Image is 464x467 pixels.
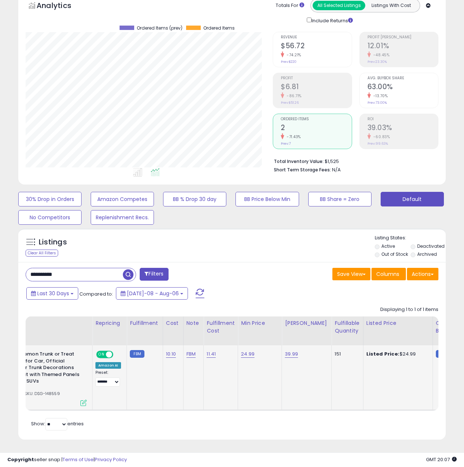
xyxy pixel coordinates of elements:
button: Default [381,192,444,206]
div: Cost [166,319,180,327]
button: Replenishment Recs. [91,210,154,225]
button: 30% Drop in Orders [18,192,82,206]
small: -60.83% [371,134,390,140]
button: [DATE]-08 - Aug-06 [116,287,188,300]
a: Privacy Policy [95,456,127,463]
b: Total Inventory Value: [274,158,324,164]
div: Clear All Filters [26,250,58,257]
button: No Competitors [18,210,82,225]
span: Last 30 Days [37,290,69,297]
a: 24.99 [241,350,254,358]
button: Last 30 Days [26,287,78,300]
div: Preset: [95,370,121,387]
small: -71.43% [284,134,301,140]
span: 2025-09-7 20:07 GMT [426,456,457,463]
a: 10.10 [166,350,176,358]
button: BB Share = Zero [308,192,371,206]
span: Compared to: [79,291,113,297]
small: -13.70% [371,93,388,99]
div: Amazon AI [95,362,121,369]
span: Revenue [281,35,351,39]
div: Note [186,319,201,327]
span: Ordered Items [281,117,351,121]
small: -48.45% [371,52,390,58]
button: Amazon Competes [91,192,154,206]
small: FBM [130,350,144,358]
span: Avg. Buybox Share [367,76,438,80]
button: All Selected Listings [313,1,365,10]
b: Short Term Storage Fees: [274,167,331,173]
div: Min Price [241,319,279,327]
button: Listings With Cost [365,1,418,10]
span: Profit [281,76,351,80]
span: Profit [PERSON_NAME] [367,35,438,39]
div: Fulfillment [130,319,159,327]
div: Include Returns [301,16,362,24]
div: Totals For [276,2,304,9]
b: Listed Price: [366,350,400,357]
small: Prev: $51.26 [281,100,299,105]
a: Terms of Use [63,456,94,463]
div: Displaying 1 to 1 of 1 items [380,306,438,313]
span: [DATE]-08 - Aug-06 [127,290,179,297]
button: Filters [140,268,168,281]
h2: 63.00% [367,83,438,92]
small: Prev: 99.63% [367,141,388,146]
div: [PERSON_NAME] [285,319,328,327]
span: Columns [376,270,399,278]
span: Ordered Items (prev) [137,26,182,31]
button: BB Price Below Min [235,192,299,206]
small: -86.71% [284,93,302,99]
button: Actions [407,268,438,280]
li: $1,525 [274,156,433,165]
span: OFF [112,352,124,358]
h2: 12.01% [367,42,438,52]
div: Fulfillable Quantity [335,319,360,335]
h2: 2 [281,124,351,133]
small: Prev: 23.30% [367,60,387,64]
small: Prev: 73.00% [367,100,387,105]
small: Prev: 7 [281,141,291,146]
button: Save View [332,268,370,280]
h2: $6.81 [281,83,351,92]
div: Fulfillment Cost [207,319,235,335]
h2: 39.03% [367,124,438,133]
div: $24.99 [366,351,427,357]
h5: Analytics [37,0,86,12]
span: ON [97,352,106,358]
h5: Listings [39,237,67,247]
button: Columns [371,268,406,280]
span: Ordered Items [203,26,235,31]
span: Show: entries [31,420,84,427]
span: N/A [332,166,341,173]
div: 151 [335,351,357,357]
small: FBM [436,350,450,358]
strong: Copyright [7,456,34,463]
a: 11.41 [207,350,216,358]
h2: $56.72 [281,42,351,52]
label: Active [381,243,395,249]
div: seller snap | | [7,456,127,463]
span: ROI [367,117,438,121]
button: BB % Drop 30 day [163,192,226,206]
small: Prev: $220 [281,60,297,64]
p: Listing States: [375,235,446,242]
a: FBM [186,350,196,358]
a: 39.99 [285,350,298,358]
small: -74.21% [284,52,301,58]
div: Repricing [95,319,124,327]
div: Listed Price [366,319,430,327]
label: Deactivated [417,243,445,249]
label: Archived [417,251,437,257]
label: Out of Stock [381,251,408,257]
span: | SKU: DSG-148559 [19,391,60,396]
